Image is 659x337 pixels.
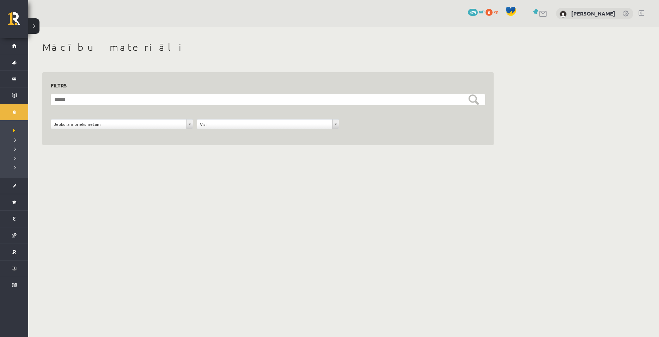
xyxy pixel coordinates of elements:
a: [PERSON_NAME] [571,10,615,17]
a: 0 xp [486,9,502,14]
a: Visi [197,120,339,129]
span: 479 [468,9,478,16]
span: mP [479,9,484,14]
img: Ričards Kalniņš [560,11,567,18]
h3: Filtrs [51,81,477,90]
span: Jebkuram priekšmetam [54,120,184,129]
span: 0 [486,9,493,16]
a: Rīgas 1. Tālmācības vidusskola [8,12,28,30]
a: Jebkuram priekšmetam [51,120,193,129]
a: 479 mP [468,9,484,14]
h1: Mācību materiāli [42,41,494,53]
span: xp [494,9,498,14]
span: Visi [200,120,330,129]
